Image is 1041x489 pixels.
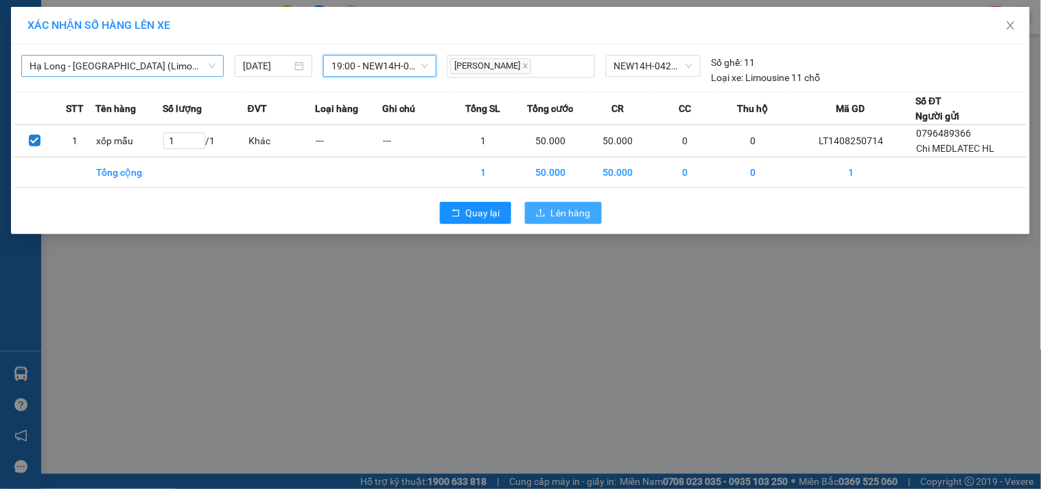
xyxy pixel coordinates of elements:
td: 0 [652,157,719,188]
button: rollbackQuay lại [440,202,511,224]
span: upload [536,208,546,219]
td: / 1 [163,125,248,157]
span: XÁC NHẬN SỐ HÀNG LÊN XE [27,19,170,32]
td: 50.000 [517,125,584,157]
button: uploadLên hàng [525,202,602,224]
span: 19:00 - NEW14H-042.86 [331,56,428,76]
td: LT1408250714 [786,125,916,157]
td: 50.000 [585,125,652,157]
span: CC [679,101,691,116]
span: NEW14H-042.86 [614,56,692,76]
td: 0 [719,125,786,157]
span: Lên hàng [551,205,591,220]
button: Close [992,7,1030,45]
span: ĐVT [248,101,267,116]
span: Tổng cước [528,101,574,116]
td: --- [382,125,449,157]
span: Chi MEDLATEC HL [917,143,995,154]
td: 50.000 [585,157,652,188]
span: Quay lại [466,205,500,220]
td: --- [315,125,382,157]
td: 50.000 [517,157,584,188]
span: close [522,62,529,69]
td: 0 [719,157,786,188]
span: CR [611,101,624,116]
div: 11 [712,55,756,70]
div: Limousine 11 chỗ [712,70,821,85]
span: Hạ Long - Hà Nội (Limousine) [30,56,215,76]
span: STT [66,101,84,116]
span: Số ghế: [712,55,742,70]
td: xốp mẫu [95,125,163,157]
span: Tổng SL [465,101,500,116]
span: rollback [451,208,460,219]
span: 0796489366 [917,128,972,139]
span: Thu hộ [737,101,768,116]
td: Khác [248,125,315,157]
span: Loại xe: [712,70,744,85]
td: 1 [786,157,916,188]
span: Ghi chú [382,101,415,116]
td: Tổng cộng [95,157,163,188]
span: close [1005,20,1016,31]
div: Số ĐT Người gửi [916,93,960,124]
td: 1 [449,157,517,188]
td: 1 [55,125,95,157]
span: Loại hàng [315,101,358,116]
span: Mã GD [837,101,865,116]
input: 14/08/2025 [243,58,292,73]
td: 0 [652,125,719,157]
span: Số lượng [163,101,202,116]
span: [PERSON_NAME] [450,58,531,74]
td: 1 [449,125,517,157]
span: Tên hàng [95,101,136,116]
